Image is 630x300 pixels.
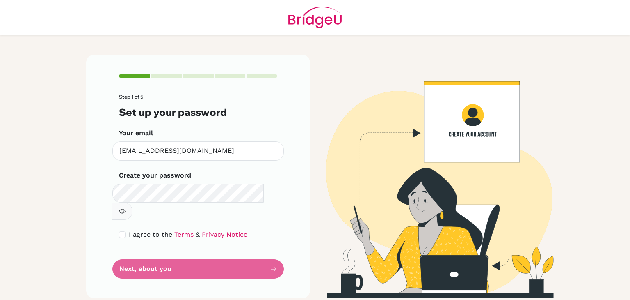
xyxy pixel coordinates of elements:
span: & [196,231,200,238]
span: I agree to the [129,231,172,238]
a: Privacy Notice [202,231,247,238]
span: Step 1 of 5 [119,94,143,100]
h3: Set up your password [119,106,277,118]
input: Insert your email* [112,141,284,161]
a: Terms [174,231,194,238]
label: Your email [119,128,153,138]
label: Create your password [119,171,191,180]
